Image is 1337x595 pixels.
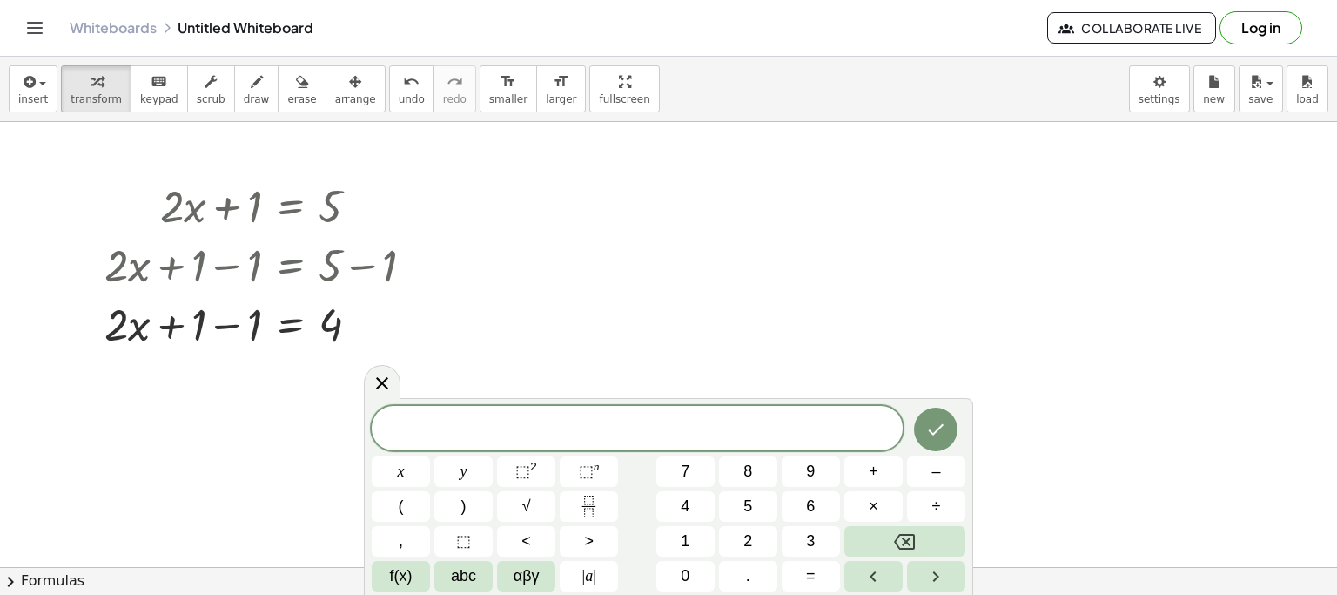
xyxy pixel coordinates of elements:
button: Done [914,408,957,451]
span: a [582,565,596,588]
button: 5 [719,491,777,522]
button: y [434,456,493,487]
button: Collaborate Live [1047,12,1216,44]
button: Absolute value [560,561,618,592]
button: Equals [782,561,840,592]
button: Log in [1219,11,1302,44]
button: 8 [719,456,777,487]
button: 0 [656,561,715,592]
i: redo [447,71,463,92]
span: 2 [743,530,752,553]
span: erase [287,93,316,105]
button: x [372,456,430,487]
button: fullscreen [589,65,659,112]
span: new [1203,93,1225,105]
span: > [584,530,594,553]
button: Square root [497,491,555,522]
span: ( [399,495,404,518]
i: undo [403,71,420,92]
button: Functions [372,561,430,592]
span: draw [244,93,270,105]
button: 1 [656,526,715,557]
span: y [460,460,467,483]
a: Whiteboards [70,19,157,37]
i: format_size [553,71,569,92]
span: settings [1139,93,1180,105]
button: 2 [719,526,777,557]
span: × [869,495,878,518]
sup: 2 [530,460,537,473]
span: transform [71,93,122,105]
button: arrange [326,65,386,112]
button: Placeholder [434,526,493,557]
span: – [931,460,940,483]
span: abc [451,565,476,588]
span: 9 [806,460,815,483]
span: load [1296,93,1319,105]
button: , [372,526,430,557]
button: format_sizesmaller [480,65,537,112]
i: format_size [500,71,516,92]
sup: n [594,460,600,473]
span: x [398,460,405,483]
button: Times [844,491,903,522]
button: Less than [497,526,555,557]
button: new [1193,65,1235,112]
button: erase [278,65,326,112]
span: Collaborate Live [1062,20,1201,36]
span: larger [546,93,576,105]
span: = [806,565,816,588]
button: 9 [782,456,840,487]
span: 3 [806,530,815,553]
span: + [869,460,878,483]
button: save [1239,65,1283,112]
button: insert [9,65,57,112]
span: ⬚ [515,463,530,480]
button: Plus [844,456,903,487]
button: Greater than [560,526,618,557]
span: save [1248,93,1273,105]
span: , [399,530,403,553]
button: undoundo [389,65,434,112]
span: 8 [743,460,752,483]
button: Divide [907,491,965,522]
button: Greek alphabet [497,561,555,592]
button: 3 [782,526,840,557]
span: . [746,565,750,588]
button: Toggle navigation [21,14,49,42]
span: | [593,567,596,585]
span: undo [399,93,425,105]
button: format_sizelarger [536,65,586,112]
span: αβγ [514,565,540,588]
button: 4 [656,491,715,522]
button: redoredo [433,65,476,112]
span: ) [461,495,467,518]
button: Squared [497,456,555,487]
button: transform [61,65,131,112]
button: . [719,561,777,592]
span: | [582,567,586,585]
button: Alphabet [434,561,493,592]
button: load [1287,65,1328,112]
button: scrub [187,65,235,112]
button: 6 [782,491,840,522]
span: ⬚ [579,463,594,480]
button: Minus [907,456,965,487]
span: scrub [197,93,225,105]
span: < [521,530,531,553]
button: Fraction [560,491,618,522]
button: Left arrow [844,561,903,592]
span: arrange [335,93,376,105]
button: 7 [656,456,715,487]
button: ) [434,491,493,522]
span: redo [443,93,467,105]
span: ÷ [932,495,941,518]
button: draw [234,65,279,112]
span: insert [18,93,48,105]
span: 0 [681,565,689,588]
button: Backspace [844,526,965,557]
span: smaller [489,93,527,105]
span: √ [522,495,531,518]
i: keyboard [151,71,167,92]
button: settings [1129,65,1190,112]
